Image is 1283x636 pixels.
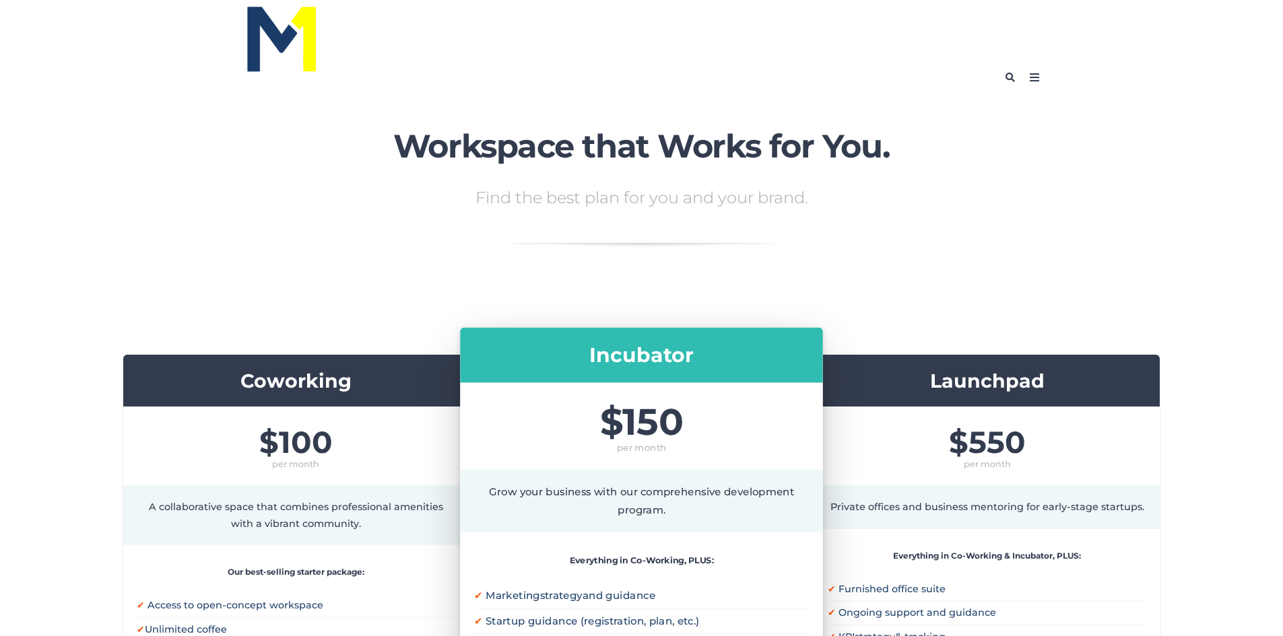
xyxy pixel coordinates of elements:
span: Access to open-concept workspace [147,599,323,611]
span: strategy [540,589,583,602]
span: $550 [828,427,1146,457]
h2: Workspace that Works for You. [393,129,891,164]
span: $150 [474,403,809,440]
p: Everything in Co-Working, PLUS: [474,554,809,568]
span: ✔ [828,583,836,595]
span: per month [137,457,455,472]
span: Unlimited coffee [145,623,227,635]
h3: Coworking [137,368,455,394]
span: A collaborative space that combines professional amenities with a vibrant community. [149,501,443,529]
img: MileOne Blue_Yellow Logo [244,3,319,74]
span: $100 [137,427,455,457]
span: ✔ [137,599,145,611]
span: ✔ [828,606,836,619]
span: ✔ [137,623,145,635]
p: Find the best plan for you and your brand. [393,190,891,206]
p: Everything in Co-Working & Incubator, PLUS: [828,549,1146,563]
h3: Incubator [474,341,809,367]
h3: Launchpad [828,368,1146,394]
span: per month [474,440,809,456]
strong: Our best-selling starter package: [228,567,364,577]
span: ✔ [474,589,483,602]
span: Startup guidance (registration, plan, etc.) [486,614,699,627]
span: per month [828,457,1146,472]
span: Grow your business with our comprehensive development program. [489,486,794,516]
span: Ongoing support and guidance [838,606,996,619]
span: ✔ [474,614,483,627]
span: Marketing and guidance [486,589,655,602]
span: Furnished office suite [838,583,946,595]
span: Private offices and business mentoring for early-stage startups. [830,501,1144,513]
